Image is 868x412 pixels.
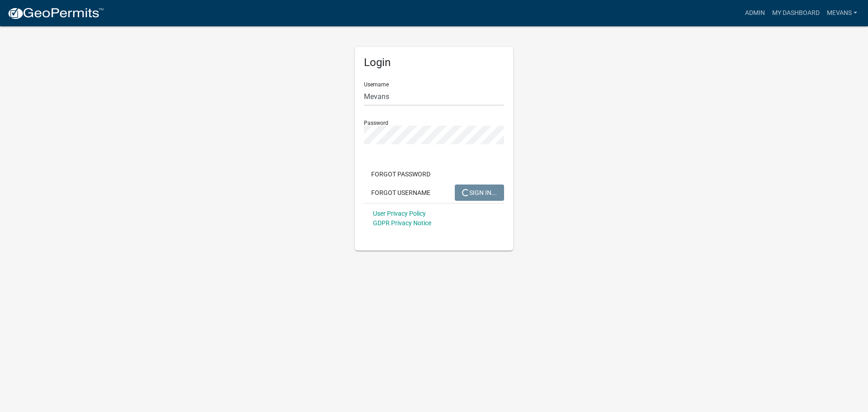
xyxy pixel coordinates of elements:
[462,189,497,196] span: SIGN IN...
[364,185,438,201] button: Forgot Username
[741,5,769,22] a: Admin
[769,5,823,22] a: My Dashboard
[373,219,431,227] a: GDPR Privacy Notice
[455,185,504,201] button: SIGN IN...
[364,56,504,69] h5: Login
[823,5,861,22] a: Mevans
[373,210,426,217] a: User Privacy Policy
[364,166,438,182] button: Forgot Password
